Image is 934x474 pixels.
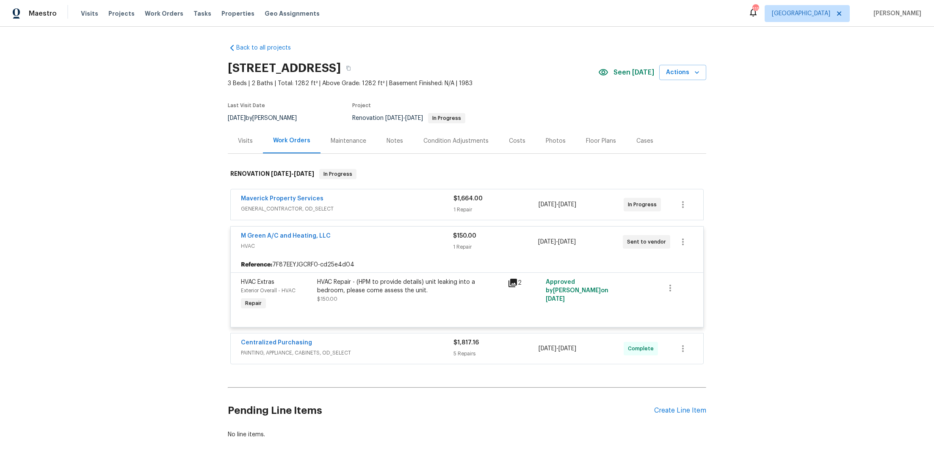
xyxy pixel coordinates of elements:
[29,9,57,18] span: Maestro
[238,137,253,145] div: Visits
[241,261,272,269] b: Reference:
[228,430,706,439] div: No line items.
[546,137,566,145] div: Photos
[108,9,135,18] span: Projects
[539,202,556,208] span: [DATE]
[228,44,309,52] a: Back to all projects
[241,233,331,239] a: M Green A/C and Heating, LLC
[145,9,183,18] span: Work Orders
[320,170,356,178] span: In Progress
[341,61,356,76] button: Copy Address
[81,9,98,18] span: Visits
[241,205,453,213] span: GENERAL_CONTRACTOR, OD_SELECT
[352,103,371,108] span: Project
[242,299,265,308] span: Repair
[453,243,538,251] div: 1 Repair
[509,137,525,145] div: Costs
[429,116,464,121] span: In Progress
[241,196,323,202] a: Maverick Property Services
[586,137,616,145] div: Floor Plans
[558,239,576,245] span: [DATE]
[538,238,576,246] span: -
[331,137,366,145] div: Maintenance
[228,64,341,72] h2: [STREET_ADDRESS]
[453,233,476,239] span: $150.00
[193,11,211,17] span: Tasks
[241,349,453,357] span: PAINTING, APPLIANCE, CABINETS, OD_SELECT
[423,137,489,145] div: Condition Adjustments
[539,344,576,353] span: -
[772,9,830,18] span: [GEOGRAPHIC_DATA]
[539,200,576,209] span: -
[317,278,503,295] div: HVAC Repair - (HPM to provide details) unit leaking into a bedroom, please come assess the unit.
[628,200,660,209] span: In Progress
[752,5,758,14] div: 111
[241,340,312,346] a: Centralized Purchasing
[558,346,576,352] span: [DATE]
[453,196,483,202] span: $1,664.00
[228,103,265,108] span: Last Visit Date
[271,171,291,177] span: [DATE]
[654,407,706,415] div: Create Line Item
[228,113,307,123] div: by [PERSON_NAME]
[385,115,403,121] span: [DATE]
[294,171,314,177] span: [DATE]
[228,391,654,430] h2: Pending Line Items
[613,68,654,77] span: Seen [DATE]
[228,79,598,88] span: 3 Beds | 2 Baths | Total: 1282 ft² | Above Grade: 1282 ft² | Basement Finished: N/A | 1983
[231,257,703,272] div: 7F87EEYJGCRF0-cd25e4d04
[636,137,653,145] div: Cases
[352,115,465,121] span: Renovation
[558,202,576,208] span: [DATE]
[230,169,314,179] h6: RENOVATION
[387,137,403,145] div: Notes
[317,297,337,302] span: $150.00
[546,279,608,302] span: Approved by [PERSON_NAME] on
[453,349,539,358] div: 5 Repairs
[546,296,565,302] span: [DATE]
[228,115,246,121] span: [DATE]
[453,205,539,214] div: 1 Repair
[271,171,314,177] span: -
[241,288,296,293] span: Exterior Overall - HVAC
[627,238,669,246] span: Sent to vendor
[870,9,921,18] span: [PERSON_NAME]
[241,279,274,285] span: HVAC Extras
[405,115,423,121] span: [DATE]
[666,67,699,78] span: Actions
[385,115,423,121] span: -
[228,161,706,188] div: RENOVATION [DATE]-[DATE]In Progress
[241,242,453,250] span: HVAC
[221,9,254,18] span: Properties
[508,278,541,288] div: 2
[628,344,657,353] span: Complete
[453,340,479,346] span: $1,817.16
[273,136,310,145] div: Work Orders
[538,239,556,245] span: [DATE]
[265,9,320,18] span: Geo Assignments
[659,65,706,80] button: Actions
[539,346,556,352] span: [DATE]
